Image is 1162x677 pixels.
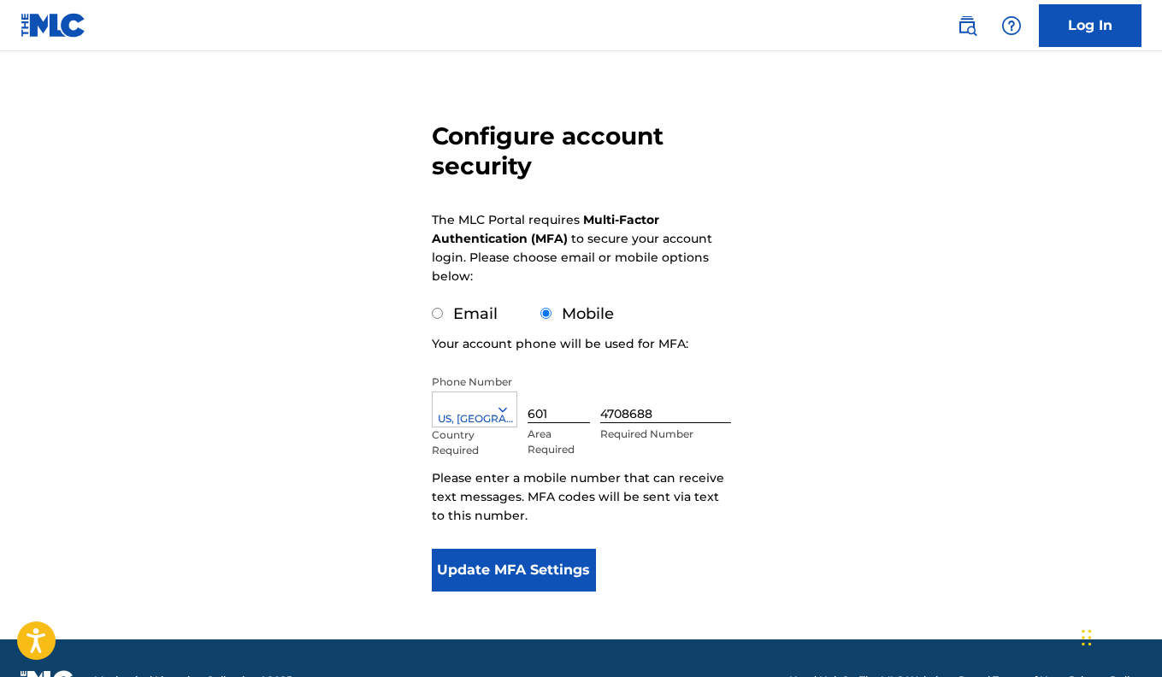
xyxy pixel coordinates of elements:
[432,210,712,286] p: The MLC Portal requires to secure your account login. Please choose email or mobile options below:
[432,427,488,458] p: Country Required
[1082,612,1092,663] div: Drag
[21,13,86,38] img: MLC Logo
[453,304,498,323] label: Email
[950,9,984,43] a: Public Search
[433,411,516,427] div: US, [GEOGRAPHIC_DATA] +1
[432,212,659,246] strong: Multi-Factor Authentication (MFA)
[562,304,614,323] label: Mobile
[994,9,1029,43] div: Help
[600,427,730,442] p: Required Number
[432,549,597,592] button: Update MFA Settings
[528,427,591,457] p: Area Required
[1076,595,1162,677] iframe: Chat Widget
[1001,15,1022,36] img: help
[1039,4,1141,47] a: Log In
[432,334,688,353] p: Your account phone will be used for MFA:
[432,121,731,181] h3: Configure account security
[957,15,977,36] img: search
[432,468,731,525] p: Please enter a mobile number that can receive text messages. MFA codes will be sent via text to t...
